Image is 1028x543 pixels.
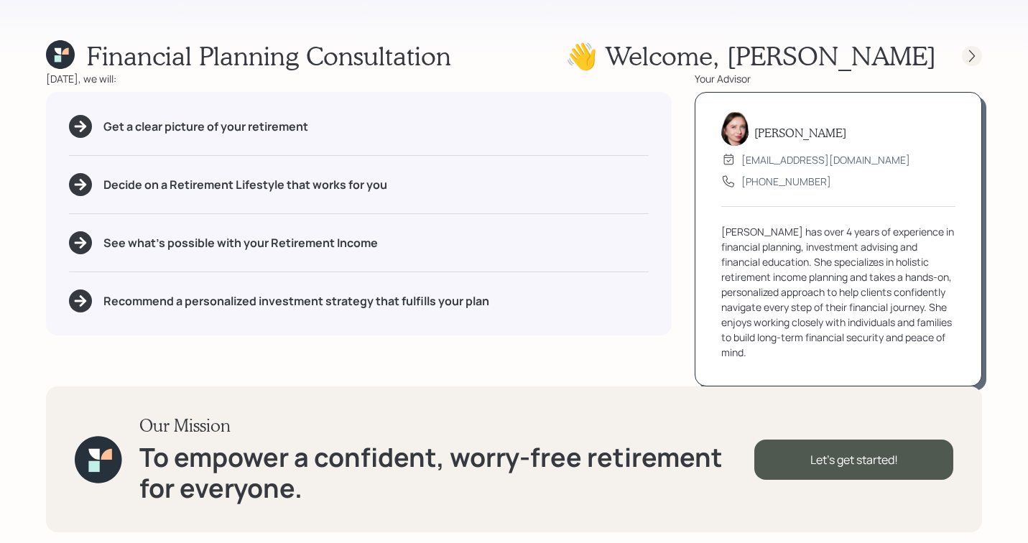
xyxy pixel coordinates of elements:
[103,294,489,308] h5: Recommend a personalized investment strategy that fulfills your plan
[565,40,936,71] h1: 👋 Welcome , [PERSON_NAME]
[103,236,378,250] h5: See what's possible with your Retirement Income
[721,224,955,360] div: [PERSON_NAME] has over 4 years of experience in financial planning, investment advising and finan...
[695,71,982,86] div: Your Advisor
[721,111,749,146] img: aleksandra-headshot.png
[103,120,308,134] h5: Get a clear picture of your retirement
[103,178,387,192] h5: Decide on a Retirement Lifestyle that works for you
[741,152,910,167] div: [EMAIL_ADDRESS][DOMAIN_NAME]
[86,40,451,71] h1: Financial Planning Consultation
[139,442,755,503] h1: To empower a confident, worry-free retirement for everyone.
[754,440,953,480] div: Let's get started!
[46,71,672,86] div: [DATE], we will:
[139,415,755,436] h3: Our Mission
[741,174,831,189] div: [PHONE_NUMBER]
[754,126,846,139] h5: [PERSON_NAME]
